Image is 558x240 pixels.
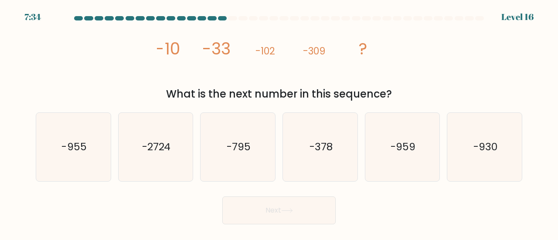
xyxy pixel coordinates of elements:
button: Next [222,196,336,224]
tspan: -10 [156,37,180,60]
tspan: -102 [255,44,275,58]
tspan: -309 [303,44,325,58]
div: Level 16 [501,10,534,24]
tspan: ? [359,37,367,60]
text: -2724 [142,139,171,154]
div: 7:34 [24,10,41,24]
div: What is the next number in this sequence? [41,86,517,102]
text: -959 [391,139,415,154]
text: -930 [473,139,497,154]
text: -795 [227,139,251,154]
text: -378 [309,139,332,154]
text: -955 [61,139,86,154]
tspan: -33 [202,37,231,60]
